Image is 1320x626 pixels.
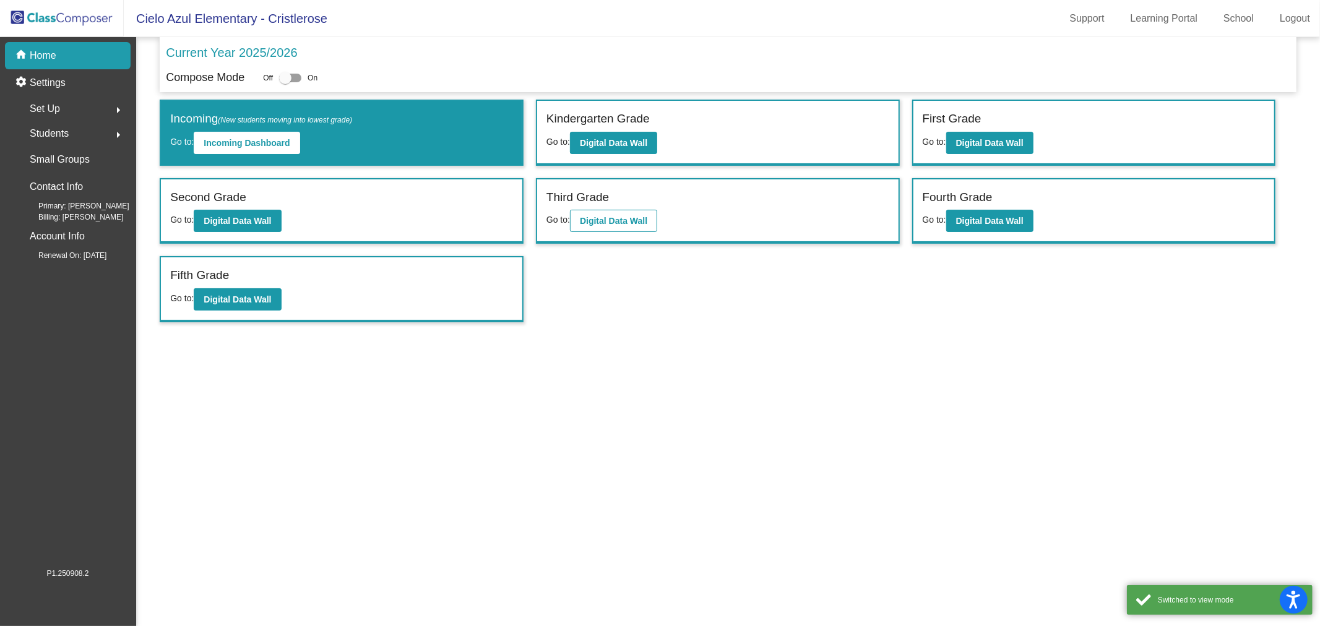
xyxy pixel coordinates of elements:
a: Support [1060,9,1115,28]
div: Switched to view mode [1158,594,1303,606]
label: Third Grade [546,189,609,207]
label: Kindergarten Grade [546,110,650,128]
button: Digital Data Wall [194,288,281,311]
mat-icon: settings [15,75,30,90]
span: Go to: [170,137,194,147]
b: Digital Data Wall [956,138,1024,148]
button: Digital Data Wall [570,210,657,232]
span: Off [263,72,273,84]
a: School [1214,9,1264,28]
p: Contact Info [30,178,83,195]
button: Digital Data Wall [946,132,1033,154]
span: Students [30,125,69,142]
label: Second Grade [170,189,246,207]
b: Digital Data Wall [580,216,647,226]
p: Compose Mode [166,69,244,86]
p: Home [30,48,56,63]
span: Renewal On: [DATE] [19,250,106,261]
button: Digital Data Wall [946,210,1033,232]
a: Learning Portal [1121,9,1208,28]
label: Fourth Grade [923,189,993,207]
button: Digital Data Wall [570,132,657,154]
span: Go to: [546,215,570,225]
a: Logout [1270,9,1320,28]
mat-icon: home [15,48,30,63]
button: Incoming Dashboard [194,132,300,154]
b: Incoming Dashboard [204,138,290,148]
span: (New students moving into lowest grade) [218,116,352,124]
label: Fifth Grade [170,267,229,285]
mat-icon: arrow_right [111,103,126,118]
span: Go to: [546,137,570,147]
button: Digital Data Wall [194,210,281,232]
b: Digital Data Wall [204,216,271,226]
b: Digital Data Wall [956,216,1024,226]
p: Settings [30,75,66,90]
label: First Grade [923,110,981,128]
span: Cielo Azul Elementary - Cristlerose [124,9,327,28]
p: Current Year 2025/2026 [166,43,297,62]
label: Incoming [170,110,352,128]
span: Go to: [170,293,194,303]
span: Go to: [170,215,194,225]
span: Billing: [PERSON_NAME] [19,212,123,223]
b: Digital Data Wall [204,294,271,304]
b: Digital Data Wall [580,138,647,148]
span: Set Up [30,100,60,118]
span: Primary: [PERSON_NAME] [19,200,129,212]
p: Small Groups [30,151,90,168]
span: Go to: [923,137,946,147]
p: Account Info [30,228,85,245]
mat-icon: arrow_right [111,127,126,142]
span: On [308,72,317,84]
span: Go to: [923,215,946,225]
